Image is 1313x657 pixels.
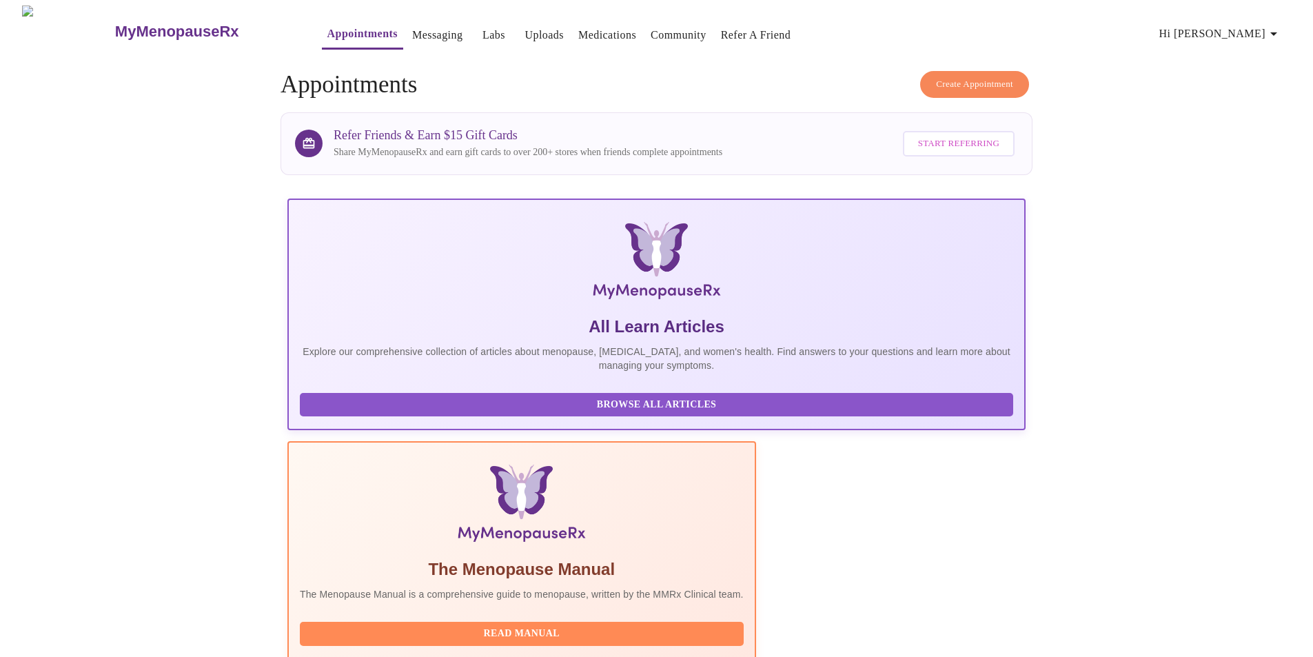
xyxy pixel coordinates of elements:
button: Uploads [519,21,569,49]
a: Browse All Articles [300,398,1017,410]
a: Medications [578,26,636,45]
button: Read Manual [300,622,744,646]
a: Uploads [525,26,564,45]
button: Create Appointment [920,71,1029,98]
button: Community [645,21,712,49]
a: Community [651,26,706,45]
a: Start Referring [899,124,1018,163]
button: Messaging [407,21,468,49]
h3: Refer Friends & Earn $15 Gift Cards [334,128,722,143]
span: Create Appointment [936,77,1013,92]
button: Refer a Friend [715,21,797,49]
span: Read Manual [314,625,730,643]
p: The Menopause Manual is a comprehensive guide to menopause, written by the MMRx Clinical team. [300,587,744,601]
a: MyMenopauseRx [113,8,294,56]
button: Hi [PERSON_NAME] [1154,20,1287,48]
p: Share MyMenopauseRx and earn gift cards to over 200+ stores when friends complete appointments [334,145,722,159]
a: Labs [482,26,505,45]
a: Messaging [412,26,462,45]
button: Labs [471,21,516,49]
img: MyMenopauseRx Logo [22,6,113,57]
span: Browse All Articles [314,396,999,414]
button: Medications [573,21,642,49]
a: Appointments [327,24,398,43]
button: Start Referring [903,131,1015,156]
button: Appointments [322,20,403,50]
span: Start Referring [918,136,999,152]
h4: Appointments [281,71,1032,99]
a: Refer a Friend [721,26,791,45]
img: Menopause Manual [370,465,673,547]
h3: MyMenopauseRx [115,23,239,41]
p: Explore our comprehensive collection of articles about menopause, [MEDICAL_DATA], and women's hea... [300,345,1013,372]
img: MyMenopauseRx Logo [411,222,902,305]
h5: The Menopause Manual [300,558,744,580]
h5: All Learn Articles [300,316,1013,338]
span: Hi [PERSON_NAME] [1159,24,1282,43]
a: Read Manual [300,627,747,638]
button: Browse All Articles [300,393,1013,417]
